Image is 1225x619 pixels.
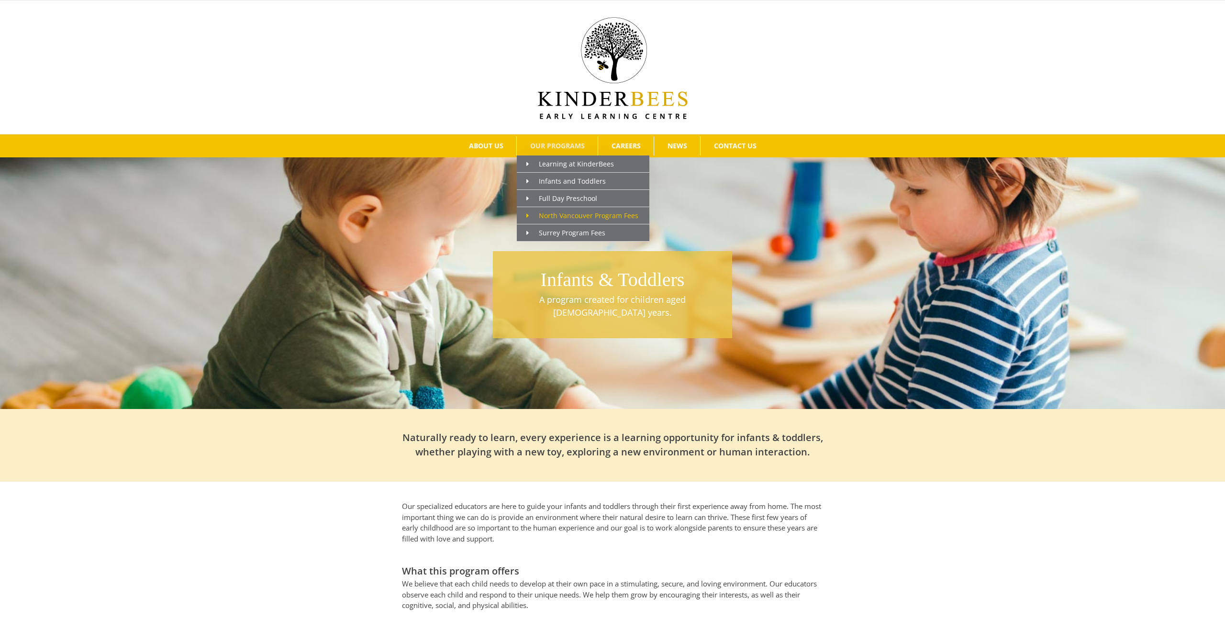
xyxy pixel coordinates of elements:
a: CAREERS [598,136,654,155]
span: OUR PROGRAMS [530,143,585,149]
a: Learning at KinderBees [517,155,649,173]
p: We believe that each child needs to develop at their own pace in a stimulating, secure, and lovin... [402,578,823,611]
a: ABOUT US [456,136,516,155]
span: CONTACT US [714,143,757,149]
span: Surrey Program Fees [526,228,605,237]
a: OUR PROGRAMS [517,136,598,155]
a: CONTACT US [701,136,769,155]
a: Full Day Preschool [517,190,649,207]
span: North Vancouver Program Fees [526,211,638,220]
a: North Vancouver Program Fees [517,207,649,224]
img: Kinder Bees Logo [538,17,688,119]
span: CAREERS [612,143,641,149]
span: Infants and Toddlers [526,177,606,186]
h1: Infants & Toddlers [498,266,727,293]
h2: What this program offers [402,564,823,578]
p: A program created for children aged [DEMOGRAPHIC_DATA] years. [498,293,727,319]
a: Surrey Program Fees [517,224,649,242]
span: Full Day Preschool [526,194,597,203]
span: Learning at KinderBees [526,159,614,168]
span: NEWS [668,143,687,149]
span: ABOUT US [469,143,503,149]
p: Our specialized educators are here to guide your infants and toddlers through their first experie... [402,501,823,544]
a: Infants and Toddlers [517,173,649,190]
a: NEWS [654,136,700,155]
h2: Naturally ready to learn, every experience is a learning opportunity for infants & toddlers, whet... [402,431,823,459]
nav: Main Menu [14,134,1211,157]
